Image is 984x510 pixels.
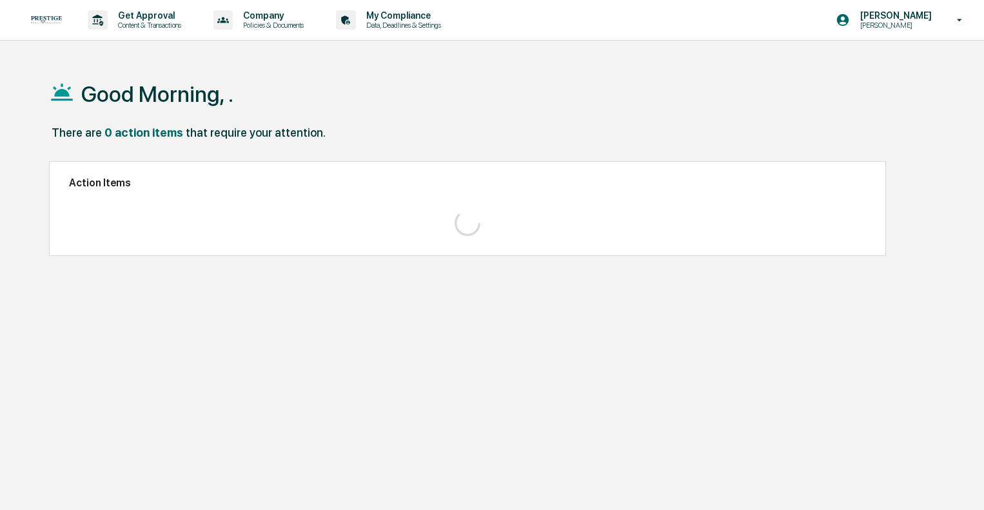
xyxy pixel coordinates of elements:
p: My Compliance [356,10,448,21]
p: Policies & Documents [233,21,310,30]
h2: Action Items [69,177,866,189]
h1: Good Morning, . [81,81,233,107]
p: [PERSON_NAME] [850,10,938,21]
div: There are [52,126,102,139]
p: Get Approval [108,10,188,21]
p: Company [233,10,310,21]
p: [PERSON_NAME] [850,21,938,30]
p: Data, Deadlines & Settings [356,21,448,30]
div: 0 action items [104,126,183,139]
p: Content & Transactions [108,21,188,30]
div: that require your attention. [186,126,326,139]
img: logo [31,16,62,24]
